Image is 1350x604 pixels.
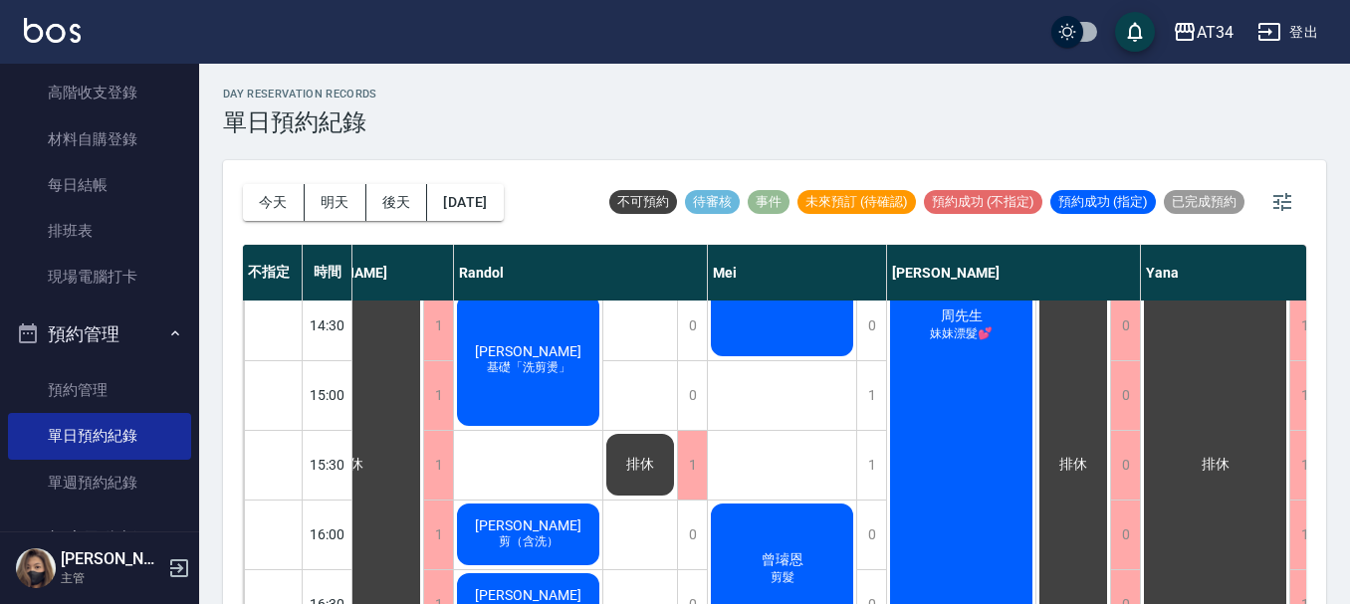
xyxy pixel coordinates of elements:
[748,193,789,211] span: 事件
[8,254,191,300] a: 現場電腦打卡
[1050,193,1156,211] span: 預約成功 (指定)
[767,569,798,586] span: 剪髮
[454,245,708,301] div: Randol
[685,193,740,211] span: 待審核
[609,193,677,211] span: 不可預約
[8,208,191,254] a: 排班表
[303,500,352,569] div: 16:00
[1197,20,1234,45] div: AT34
[8,116,191,162] a: 材料自購登錄
[8,413,191,459] a: 單日預約紀錄
[1110,292,1140,360] div: 0
[8,308,191,360] button: 預約管理
[677,501,707,569] div: 0
[1110,361,1140,430] div: 0
[1115,12,1155,52] button: save
[275,245,454,301] div: [PERSON_NAME]
[887,245,1141,301] div: [PERSON_NAME]
[1289,501,1319,569] div: 1
[61,549,162,569] h5: [PERSON_NAME]
[305,184,366,221] button: 明天
[471,343,585,359] span: [PERSON_NAME]
[24,18,81,43] img: Logo
[243,184,305,221] button: 今天
[677,431,707,500] div: 1
[223,88,377,101] h2: day Reservation records
[677,292,707,360] div: 0
[1198,456,1234,474] span: 排休
[8,70,191,115] a: 高階收支登錄
[1110,431,1140,500] div: 0
[8,367,191,413] a: 預約管理
[223,108,377,136] h3: 單日預約紀錄
[926,325,997,342] span: 妹妹漂髮💕
[471,517,585,533] span: [PERSON_NAME]
[856,501,886,569] div: 0
[423,361,453,430] div: 1
[8,513,191,565] button: 報表及分析
[423,292,453,360] div: 1
[1055,456,1091,474] span: 排休
[1249,14,1326,51] button: 登出
[483,359,574,376] span: 基礎「洗剪燙」
[8,162,191,208] a: 每日結帳
[303,291,352,360] div: 14:30
[303,360,352,430] div: 15:00
[1289,431,1319,500] div: 1
[622,456,658,474] span: 排休
[427,184,503,221] button: [DATE]
[856,292,886,360] div: 0
[61,569,162,587] p: 主管
[243,245,303,301] div: 不指定
[758,551,807,569] span: 曾璿恩
[1164,193,1244,211] span: 已完成預約
[937,307,987,325] span: 周先生
[708,245,887,301] div: Mei
[856,431,886,500] div: 1
[1110,501,1140,569] div: 0
[924,193,1042,211] span: 預約成功 (不指定)
[8,460,191,505] a: 單週預約紀錄
[303,430,352,500] div: 15:30
[366,184,428,221] button: 後天
[16,548,56,588] img: Person
[423,431,453,500] div: 1
[1289,361,1319,430] div: 1
[303,245,352,301] div: 時間
[797,193,916,211] span: 未來預訂 (待確認)
[1141,245,1320,301] div: Yana
[1165,12,1241,53] button: AT34
[495,533,562,550] span: 剪（含洗）
[677,361,707,430] div: 0
[856,361,886,430] div: 1
[471,587,585,603] span: [PERSON_NAME]
[1289,292,1319,360] div: 1
[423,501,453,569] div: 1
